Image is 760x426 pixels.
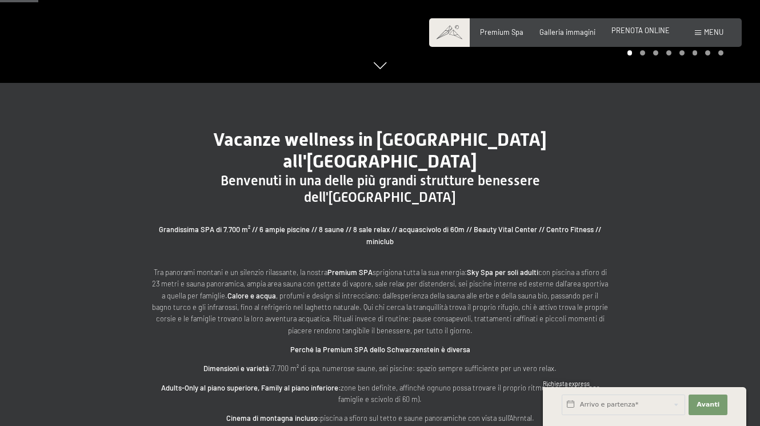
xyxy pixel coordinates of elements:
[640,50,645,55] div: Carousel Page 2
[327,268,373,277] strong: Premium SPA
[221,173,540,205] span: Benvenuti in una delle più grandi strutture benessere dell'[GEOGRAPHIC_DATA]
[539,27,595,37] a: Galleria immagini
[623,50,723,55] div: Carousel Pagination
[151,382,609,405] p: zone ben definite, affinché ognuno possa trovare il proprio ritmo (incl. piscina per famiglie e s...
[467,268,538,277] strong: Sky Spa per soli adulti
[227,291,276,300] strong: Calore e acqua
[480,27,523,37] a: Premium Spa
[226,413,320,423] strong: Cinema di montagna incluso:
[611,26,670,35] a: PRENOTA ONLINE
[704,27,723,37] span: Menu
[697,400,719,409] span: Avanti
[666,50,671,55] div: Carousel Page 4
[689,395,727,415] button: Avanti
[203,364,271,373] strong: Dimensioni e varietà:
[718,50,723,55] div: Carousel Page 8
[679,50,685,55] div: Carousel Page 5
[653,50,658,55] div: Carousel Page 3
[705,50,710,55] div: Carousel Page 7
[159,225,601,245] strong: Grandissima SPA di 7.700 m² // 6 ampie piscine // 8 saune // 8 sale relax // acquascivolo di 60m ...
[213,129,547,172] span: Vacanze wellness in [GEOGRAPHIC_DATA] all'[GEOGRAPHIC_DATA]
[290,345,470,354] strong: Perché la Premium SPA dello Schwarzenstein è diversa
[627,50,633,55] div: Carousel Page 1 (Current Slide)
[151,412,609,424] p: piscina a sfioro sul tetto e saune panoramiche con vista sull'Ahrntal.
[151,266,609,337] p: Tra panorami montani e un silenzio rilassante, la nostra sprigiona tutta la sua energia: con pisc...
[151,363,609,374] p: 7.700 m² di spa, numerose saune, sei piscine: spazio sempre sufficiente per un vero relax.
[543,380,590,387] span: Richiesta express
[693,50,698,55] div: Carousel Page 6
[161,383,341,392] strong: Adults-Only al piano superiore, Family al piano inferiore:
